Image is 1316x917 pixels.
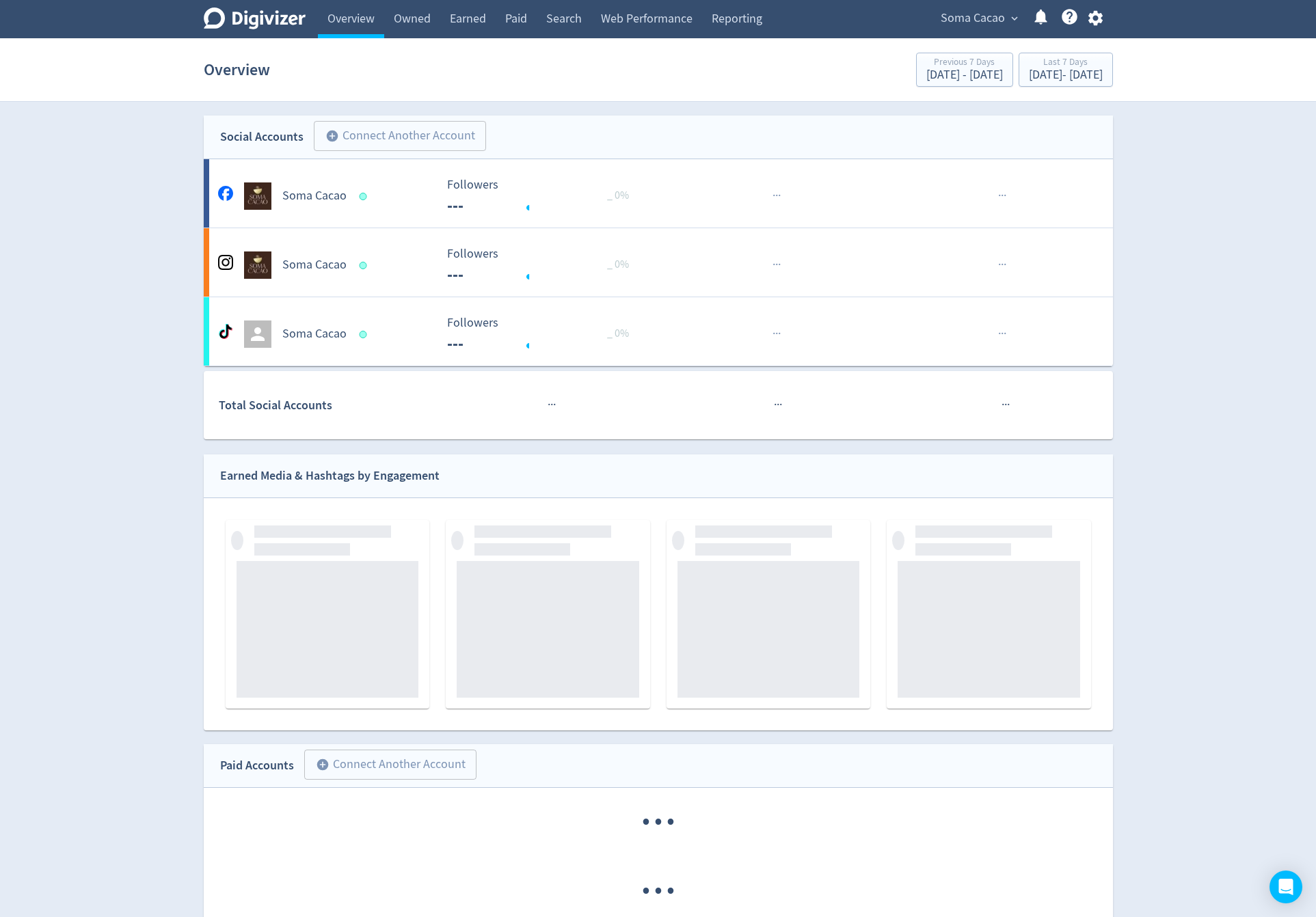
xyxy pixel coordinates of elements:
[550,396,553,413] span: ·
[1004,256,1006,273] span: ·
[998,187,1001,204] span: ·
[1019,53,1113,87] button: Last 7 Days[DATE]- [DATE]
[640,788,652,857] span: ·
[440,247,645,284] svg: Followers ---
[244,251,271,279] img: Soma Cacao undefined
[204,297,1113,366] a: Soma Cacao Followers --- Followers --- _ 0%······
[652,788,664,857] span: ·
[1270,871,1302,903] div: Open Intercom Messenger
[282,257,347,273] h5: Soma Cacao
[1001,256,1004,273] span: ·
[548,396,550,413] span: ·
[244,182,271,210] img: Soma Cacao undefined
[773,256,775,273] span: ·
[220,756,294,776] div: Paid Accounts
[220,127,304,147] div: Social Accounts
[774,396,777,413] span: ·
[916,53,1013,87] button: Previous 7 Days[DATE] - [DATE]
[773,187,775,204] span: ·
[282,326,347,342] h5: Soma Cacao
[304,750,476,780] button: Connect Another Account
[941,8,1005,29] span: Soma Cacao
[775,187,778,204] span: ·
[1004,187,1006,204] span: ·
[926,69,1003,81] div: [DATE] - [DATE]
[777,396,779,413] span: ·
[607,189,629,202] span: _ 0%
[325,129,339,143] span: add_circle
[926,57,1003,69] div: Previous 7 Days
[1002,396,1004,413] span: ·
[359,331,371,338] span: Data last synced: 15 Oct 2025, 6:02am (AEDT)
[998,325,1001,342] span: ·
[553,396,556,413] span: ·
[1001,187,1004,204] span: ·
[664,788,677,857] span: ·
[204,159,1113,228] a: Soma Cacao undefinedSoma Cacao Followers --- Followers --- _ 0%······
[778,256,781,273] span: ·
[1029,69,1103,81] div: [DATE] - [DATE]
[998,256,1001,273] span: ·
[304,123,486,151] a: Connect Another Account
[1004,325,1006,342] span: ·
[440,178,645,215] svg: Followers ---
[775,325,778,342] span: ·
[219,396,437,415] div: Total Social Accounts
[359,193,371,200] span: Data last synced: 15 Oct 2025, 3:01am (AEDT)
[204,48,270,92] h1: Overview
[1029,57,1103,69] div: Last 7 Days
[607,258,629,271] span: _ 0%
[314,121,486,151] button: Connect Another Account
[607,327,629,340] span: _ 0%
[359,262,371,269] span: Data last synced: 15 Oct 2025, 3:01am (AEDT)
[440,316,645,353] svg: Followers ---
[1008,12,1021,25] span: expand_more
[778,325,781,342] span: ·
[316,758,330,771] span: add_circle
[773,325,775,342] span: ·
[936,8,1021,29] button: Soma Cacao
[1001,325,1004,342] span: ·
[775,256,778,273] span: ·
[1004,396,1007,413] span: ·
[294,752,476,780] a: Connect Another Account
[1007,396,1010,413] span: ·
[779,396,782,413] span: ·
[220,466,440,486] div: Earned Media & Hashtags by Engagement
[204,228,1113,297] a: Soma Cacao undefinedSoma Cacao Followers --- Followers --- _ 0%······
[282,188,347,204] h5: Soma Cacao
[778,187,781,204] span: ·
